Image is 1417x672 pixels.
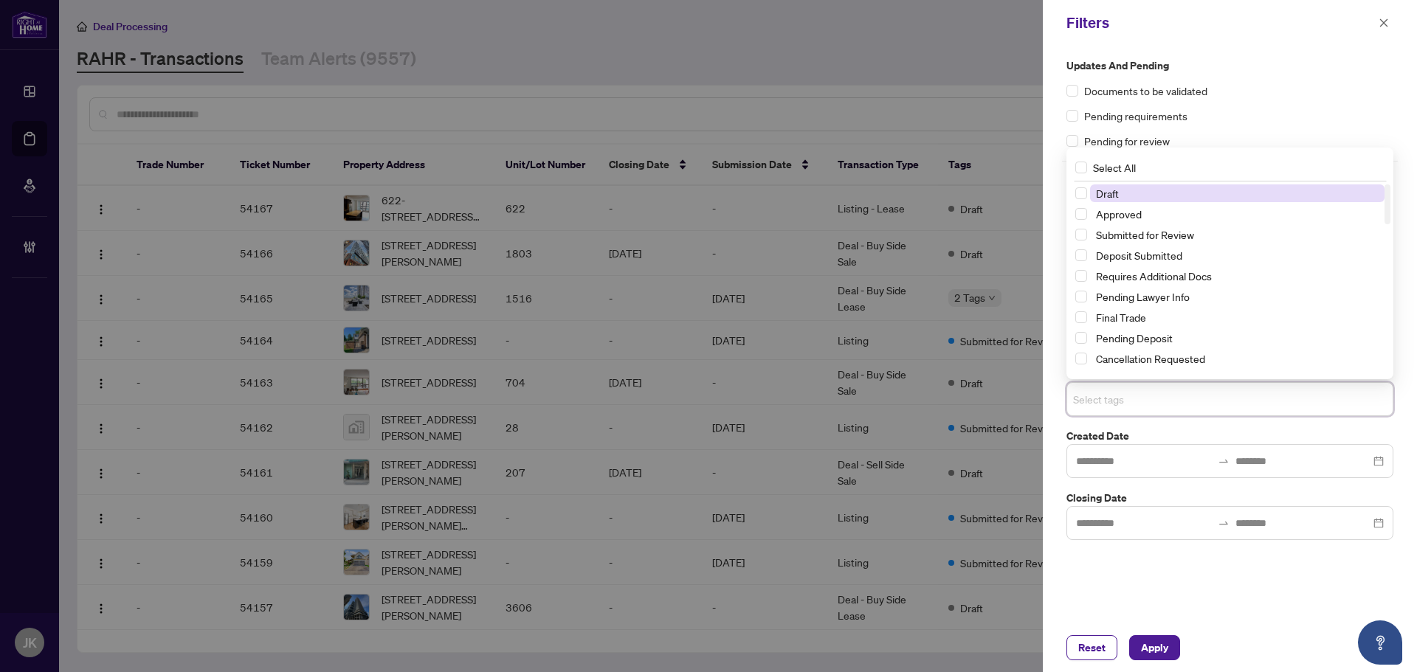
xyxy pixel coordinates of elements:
button: Reset [1066,635,1117,660]
span: Submitted for Review [1096,228,1194,241]
span: Cancellation Requested [1090,350,1385,367]
span: Deposit Submitted [1090,246,1385,264]
button: Apply [1129,635,1180,660]
span: Deposit Submitted [1096,249,1182,262]
span: Reset [1078,636,1106,659]
span: Pending Deposit [1096,331,1173,344]
label: Closing Date [1066,490,1393,506]
button: Open asap [1358,620,1402,665]
span: close [1379,18,1389,28]
span: With Payroll [1096,373,1151,386]
div: Filters [1066,12,1374,34]
span: Final Trade [1090,308,1385,326]
span: Draft [1096,187,1119,200]
span: Apply [1141,636,1168,659]
span: swap-right [1218,455,1230,467]
span: Draft [1090,184,1385,202]
span: Pending Deposit [1090,329,1385,347]
span: Pending Lawyer Info [1096,290,1190,303]
span: Submitted for Review [1090,226,1385,243]
span: Select Draft [1075,187,1087,199]
span: Documents to be validated [1084,83,1207,99]
span: Select Submitted for Review [1075,229,1087,240]
span: Select Requires Additional Docs [1075,270,1087,282]
span: Pending requirements [1084,108,1187,124]
span: Requires Additional Docs [1090,267,1385,285]
label: Updates and Pending [1066,58,1393,74]
span: Select All [1087,159,1142,176]
span: Select Pending Deposit [1075,332,1087,344]
span: Pending for review [1084,133,1170,149]
span: Approved [1090,205,1385,223]
span: Pending Lawyer Info [1090,288,1385,305]
span: Approved [1096,207,1142,221]
span: swap-right [1218,517,1230,529]
span: Select Deposit Submitted [1075,249,1087,261]
span: Select Pending Lawyer Info [1075,291,1087,302]
span: Select Approved [1075,208,1087,220]
label: Created Date [1066,428,1393,444]
span: Select Final Trade [1075,311,1087,323]
span: Requires Additional Docs [1096,269,1212,283]
span: Cancellation Requested [1096,352,1205,365]
span: to [1218,517,1230,529]
span: Select Cancellation Requested [1075,353,1087,364]
span: to [1218,455,1230,467]
span: Final Trade [1096,311,1146,324]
